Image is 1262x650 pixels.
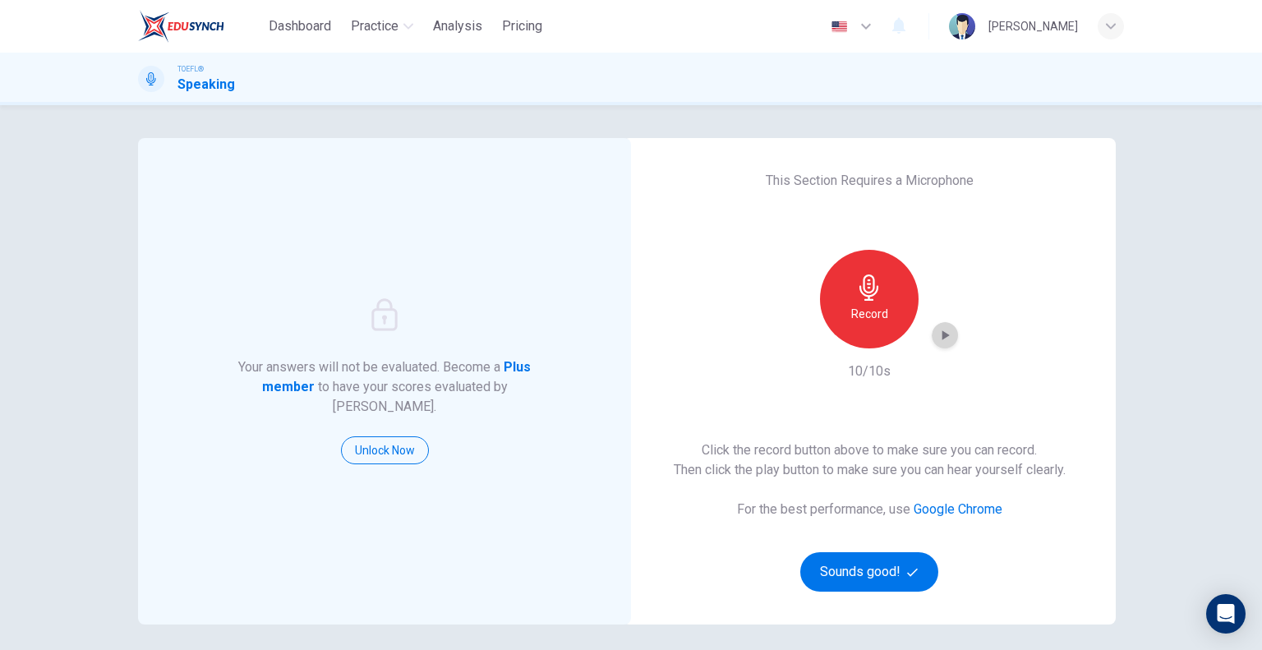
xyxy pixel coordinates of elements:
[502,16,542,36] span: Pricing
[800,552,938,592] button: Sounds good!
[237,357,533,417] h6: Your answers will not be evaluated. Become a to have your scores evaluated by [PERSON_NAME].
[820,250,919,348] button: Record
[766,171,974,191] h6: This Section Requires a Microphone
[344,12,420,41] button: Practice
[914,501,1002,517] a: Google Chrome
[177,75,235,95] h1: Speaking
[988,16,1078,36] div: [PERSON_NAME]
[262,12,338,41] button: Dashboard
[351,16,398,36] span: Practice
[138,10,224,43] img: EduSynch logo
[138,10,262,43] a: EduSynch logo
[949,13,975,39] img: Profile picture
[495,12,549,41] button: Pricing
[269,16,331,36] span: Dashboard
[674,440,1066,480] h6: Click the record button above to make sure you can record. Then click the play button to make sur...
[341,436,429,464] button: Unlock Now
[737,500,1002,519] h6: For the best performance, use
[829,21,850,33] img: en
[177,63,204,75] span: TOEFL®
[426,12,489,41] button: Analysis
[433,16,482,36] span: Analysis
[1206,594,1246,634] div: Open Intercom Messenger
[851,304,888,324] h6: Record
[848,362,891,381] h6: 10/10s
